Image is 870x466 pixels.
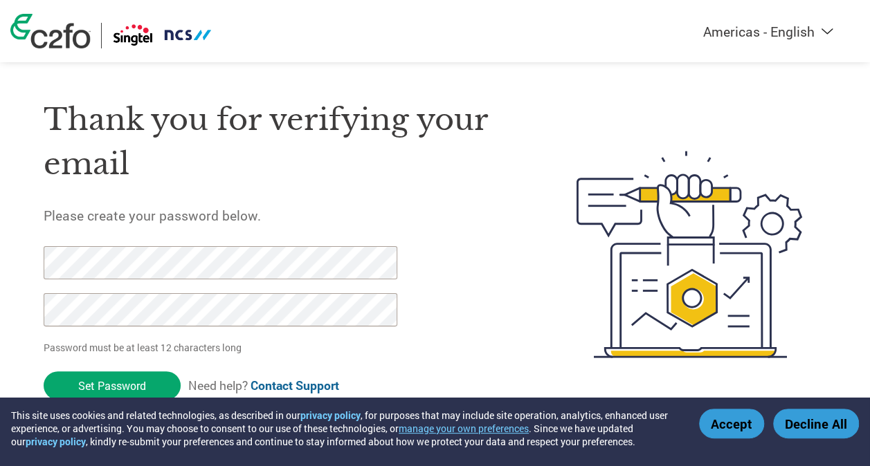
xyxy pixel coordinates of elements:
button: manage your own preferences [399,422,529,435]
a: privacy policy [300,409,361,422]
img: Singtel [112,23,212,48]
a: privacy policy [26,435,86,448]
button: Accept [699,409,764,438]
span: Need help? [188,378,339,393]
a: Contact Support [251,378,339,393]
div: This site uses cookies and related technologies, as described in our , for purposes that may incl... [11,409,679,448]
input: Set Password [44,371,181,400]
img: c2fo logo [10,14,91,48]
h5: Please create your password below. [44,207,514,224]
img: create-password [552,77,826,431]
p: Password must be at least 12 characters long [44,340,401,355]
button: Decline All [773,409,859,438]
h1: Thank you for verifying your email [44,97,514,187]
